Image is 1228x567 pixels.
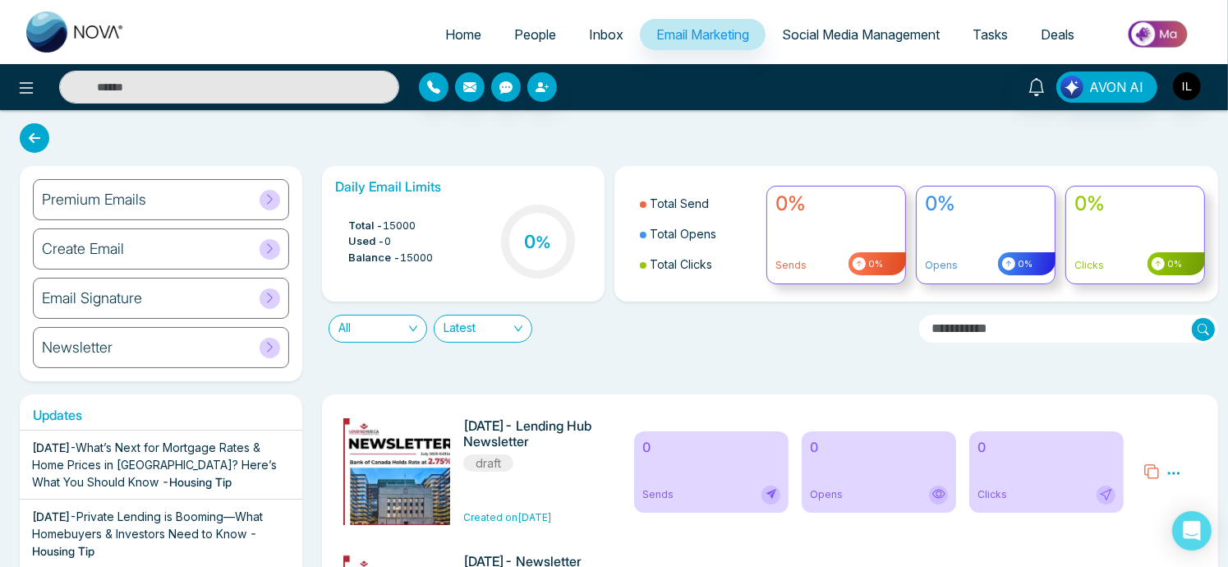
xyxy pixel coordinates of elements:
[775,258,897,273] p: Sends
[810,440,948,455] h6: 0
[925,258,1046,273] p: Opens
[656,26,749,43] span: Email Marketing
[1074,258,1196,273] p: Clicks
[640,19,766,50] a: Email Marketing
[524,231,551,252] h3: 0
[444,316,522,342] span: Latest
[162,475,232,489] span: - Housing Tip
[348,233,384,250] span: Used -
[1015,257,1033,271] span: 0%
[348,250,400,266] span: Balance -
[1024,19,1091,50] a: Deals
[956,19,1024,50] a: Tasks
[463,511,552,523] span: Created on [DATE]
[429,19,498,50] a: Home
[42,339,113,357] h6: Newsletter
[1089,77,1143,97] span: AVON AI
[42,191,146,209] h6: Premium Emails
[573,19,640,50] a: Inbox
[32,509,263,541] span: Private Lending is Booming—What Homebuyers & Investors Need to Know
[463,454,513,472] span: draft
[445,26,481,43] span: Home
[1060,76,1083,99] img: Lead Flow
[977,487,1007,502] span: Clicks
[384,233,391,250] span: 0
[640,249,757,279] li: Total Clicks
[642,440,780,455] h6: 0
[383,218,416,234] span: 15000
[463,418,599,449] h6: [DATE]- Lending Hub Newsletter
[1173,72,1201,100] img: User Avatar
[32,508,290,560] div: -
[1099,16,1218,53] img: Market-place.gif
[400,250,433,266] span: 15000
[1074,192,1196,216] h4: 0%
[20,408,302,423] h6: Updates
[1172,511,1212,551] div: Open Intercom Messenger
[42,240,124,258] h6: Create Email
[775,192,897,216] h4: 0%
[1056,71,1157,103] button: AVON AI
[335,179,591,195] h6: Daily Email Limits
[782,26,940,43] span: Social Media Management
[810,487,843,502] span: Opens
[589,26,623,43] span: Inbox
[26,12,125,53] img: Nova CRM Logo
[640,219,757,249] li: Total Opens
[32,440,277,489] span: What’s Next for Mortgage Rates & Home Prices in [GEOGRAPHIC_DATA]? Here’s What You Should Know
[642,487,674,502] span: Sends
[536,233,551,252] span: %
[32,439,290,491] div: -
[977,440,1115,455] h6: 0
[925,192,1046,216] h4: 0%
[1041,26,1074,43] span: Deals
[514,26,556,43] span: People
[973,26,1008,43] span: Tasks
[866,257,883,271] span: 0%
[32,440,70,454] span: [DATE]
[498,19,573,50] a: People
[766,19,956,50] a: Social Media Management
[348,218,383,234] span: Total -
[42,289,142,307] h6: Email Signature
[1165,257,1182,271] span: 0%
[640,188,757,219] li: Total Send
[32,509,70,523] span: [DATE]
[338,316,417,342] span: All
